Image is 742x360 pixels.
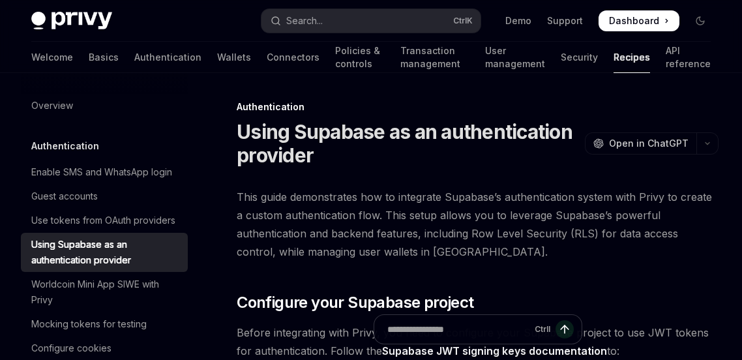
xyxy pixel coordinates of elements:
span: Configure your Supabase project [237,292,473,313]
a: Use tokens from OAuth providers [21,209,188,232]
div: Use tokens from OAuth providers [31,213,175,228]
div: Configure cookies [31,340,111,356]
a: Support [547,14,583,27]
a: Guest accounts [21,185,188,208]
a: Recipes [614,42,650,73]
a: Dashboard [599,10,679,31]
span: Dashboard [609,14,659,27]
div: Worldcoin Mini App SIWE with Privy [31,277,180,308]
a: Demo [505,14,531,27]
div: Enable SMS and WhatsApp login [31,164,172,180]
a: Wallets [217,42,251,73]
a: Worldcoin Mini App SIWE with Privy [21,273,188,312]
span: Ctrl K [453,16,473,26]
div: Search... [286,13,323,29]
a: API reference [666,42,711,73]
button: Open in ChatGPT [585,132,696,155]
div: Using Supabase as an authentication provider [31,237,180,268]
a: Basics [89,42,119,73]
img: dark logo [31,12,112,30]
span: Open in ChatGPT [609,137,689,150]
h5: Authentication [31,138,99,154]
a: Policies & controls [335,42,385,73]
button: Send message [556,320,574,338]
a: Enable SMS and WhatsApp login [21,160,188,184]
a: Configure cookies [21,337,188,360]
a: Welcome [31,42,73,73]
h1: Using Supabase as an authentication provider [237,120,580,167]
input: Ask a question... [387,315,529,344]
div: Authentication [237,100,719,113]
a: User management [485,42,545,73]
a: Transaction management [400,42,469,73]
span: This guide demonstrates how to integrate Supabase’s authentication system with Privy to create a ... [237,188,719,261]
a: Overview [21,94,188,117]
div: Guest accounts [31,188,98,204]
a: Using Supabase as an authentication provider [21,233,188,272]
button: Toggle dark mode [690,10,711,31]
a: Connectors [267,42,319,73]
button: Open search [261,9,481,33]
a: Authentication [134,42,201,73]
div: Mocking tokens for testing [31,316,147,332]
a: Mocking tokens for testing [21,312,188,336]
div: Overview [31,98,73,113]
a: Security [561,42,598,73]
